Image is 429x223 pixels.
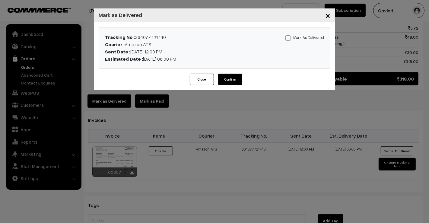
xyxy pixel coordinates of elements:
[105,49,130,55] b: Sent Date :
[325,10,330,21] span: ×
[99,11,142,19] h4: Mark as Delivered
[218,74,242,85] button: Confirm
[285,34,324,41] label: Mark As Delivered
[105,41,125,47] b: Courier :
[320,6,335,25] button: Close
[105,34,135,40] b: Tracking No :
[190,74,214,85] button: Close
[100,33,253,62] div: 364077721740 Amazon ATS [DATE] 12:00 PM [DATE] 06:00 PM
[105,56,143,62] b: Estimated Date :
